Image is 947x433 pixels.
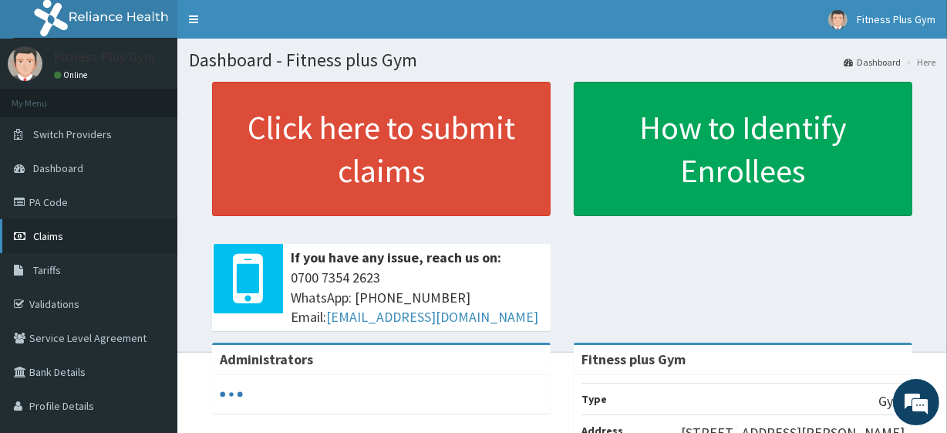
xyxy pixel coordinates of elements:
[54,69,91,80] a: Online
[828,10,848,29] img: User Image
[581,350,686,368] strong: Fitness plus Gym
[326,308,538,326] a: [EMAIL_ADDRESS][DOMAIN_NAME]
[220,383,243,406] svg: audio-loading
[878,391,905,411] p: Gym
[189,50,935,70] h1: Dashboard - Fitness plus Gym
[33,263,61,277] span: Tariffs
[291,249,501,266] b: If you have any issue, reach us on:
[220,350,313,368] b: Administrators
[902,56,935,69] li: Here
[857,12,935,26] span: Fitness Plus Gym
[54,50,155,64] p: Fitness Plus Gym
[33,161,83,175] span: Dashboard
[8,46,42,81] img: User Image
[574,82,912,216] a: How to Identify Enrollees
[844,56,901,69] a: Dashboard
[291,268,543,327] span: 0700 7354 2623 WhatsApp: [PHONE_NUMBER] Email:
[33,127,112,141] span: Switch Providers
[212,82,551,216] a: Click here to submit claims
[33,229,63,243] span: Claims
[581,392,607,406] b: Type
